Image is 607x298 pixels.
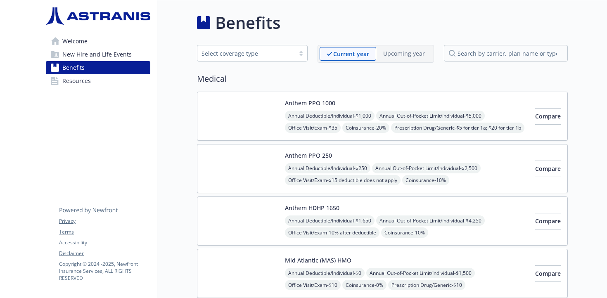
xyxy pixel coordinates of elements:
button: Compare [535,265,561,282]
span: Annual Out-of-Pocket Limit/Individual - $4,250 [376,215,485,226]
span: Coinsurance - 10% [381,227,428,238]
span: Annual Deductible/Individual - $1,650 [285,215,375,226]
span: Annual Deductible/Individual - $1,000 [285,111,375,121]
span: Coinsurance - 20% [342,123,389,133]
button: Compare [535,213,561,229]
div: Select coverage type [202,49,291,58]
span: Benefits [62,61,85,74]
img: Anthem Blue Cross carrier logo [204,151,278,186]
button: Mid Atlantic (MAS) HMO [285,256,351,265]
button: Anthem PPO 1000 [285,99,335,107]
a: Welcome [46,35,150,48]
span: New Hire and Life Events [62,48,132,61]
button: Compare [535,161,561,177]
h1: Benefits [215,10,280,35]
span: Coinsurance - 0% [342,280,386,290]
span: Office Visit/Exam - $35 [285,123,341,133]
img: Anthem Blue Cross carrier logo [204,99,278,134]
span: Office Visit/Exam - $10 [285,280,341,290]
span: Annual Out-of-Pocket Limit/Individual - $1,500 [366,268,475,278]
span: Annual Deductible/Individual - $250 [285,163,370,173]
span: Compare [535,165,561,173]
span: Compare [535,270,561,277]
span: Compare [535,217,561,225]
span: Annual Out-of-Pocket Limit/Individual - $5,000 [376,111,485,121]
a: Resources [46,74,150,88]
input: search by carrier, plan name or type [444,45,568,61]
a: Accessibility [59,239,150,246]
span: Upcoming year [376,47,432,61]
a: Disclaimer [59,250,150,257]
a: Privacy [59,218,150,225]
span: Welcome [62,35,88,48]
p: Copyright © 2024 - 2025 , Newfront Insurance Services, ALL RIGHTS RESERVED [59,260,150,281]
a: New Hire and Life Events [46,48,150,61]
a: Benefits [46,61,150,74]
a: Terms [59,228,150,236]
img: Kaiser Permanente Insurance Company carrier logo [204,256,278,291]
p: Current year [333,50,369,58]
span: Office Visit/Exam - 10% after deductible [285,227,379,238]
button: Anthem PPO 250 [285,151,332,160]
span: Annual Out-of-Pocket Limit/Individual - $2,500 [372,163,481,173]
span: Resources [62,74,91,88]
button: Compare [535,108,561,125]
span: Prescription Drug/Generic - $5 for tier 1a; $20 for tier 1b [391,123,524,133]
h2: Medical [197,73,568,85]
span: Compare [535,112,561,120]
button: Anthem HDHP 1650 [285,203,339,212]
p: Upcoming year [383,49,425,58]
img: Anthem Blue Cross carrier logo [204,203,278,239]
span: Annual Deductible/Individual - $0 [285,268,365,278]
span: Prescription Drug/Generic - $10 [388,280,465,290]
span: Coinsurance - 10% [402,175,449,185]
span: Office Visit/Exam - $15 deductible does not apply [285,175,401,185]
